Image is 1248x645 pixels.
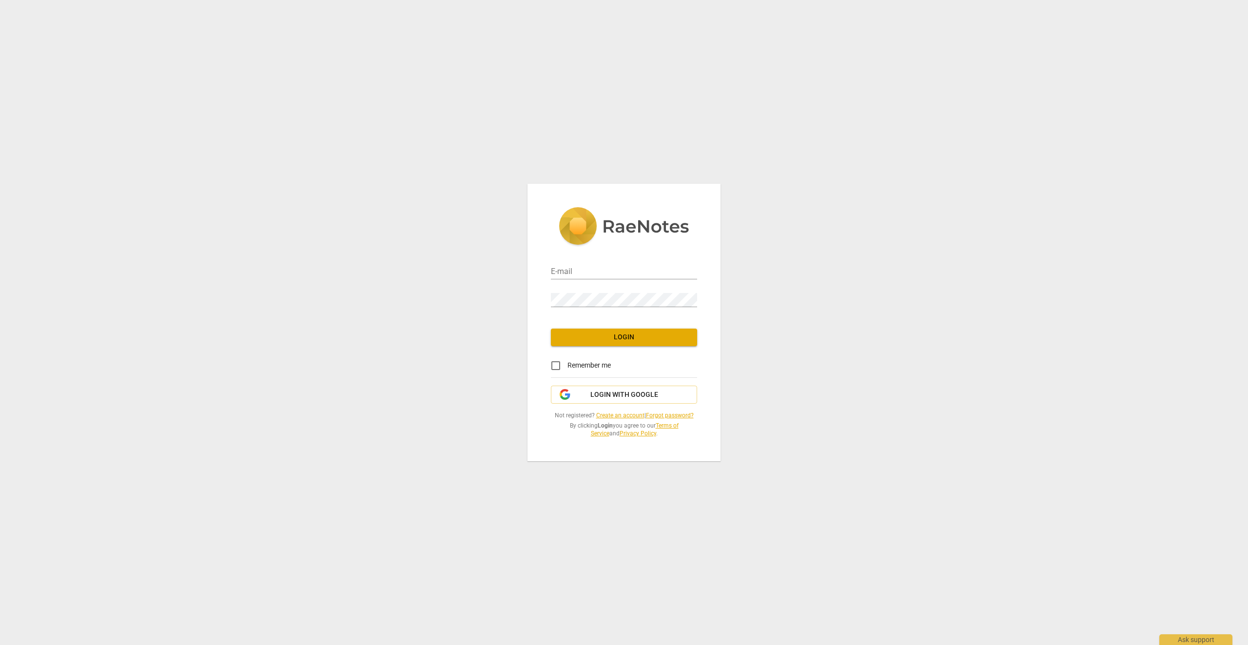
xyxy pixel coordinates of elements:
[559,332,689,342] span: Login
[551,411,697,420] span: Not registered? |
[551,422,697,438] span: By clicking you agree to our and .
[598,422,613,429] b: Login
[551,386,697,404] button: Login with Google
[646,412,694,419] a: Forgot password?
[567,360,611,371] span: Remember me
[551,329,697,346] button: Login
[596,412,644,419] a: Create an account
[559,207,689,247] img: 5ac2273c67554f335776073100b6d88f.svg
[620,430,656,437] a: Privacy Policy
[590,390,658,400] span: Login with Google
[1159,634,1232,645] div: Ask support
[591,422,679,437] a: Terms of Service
